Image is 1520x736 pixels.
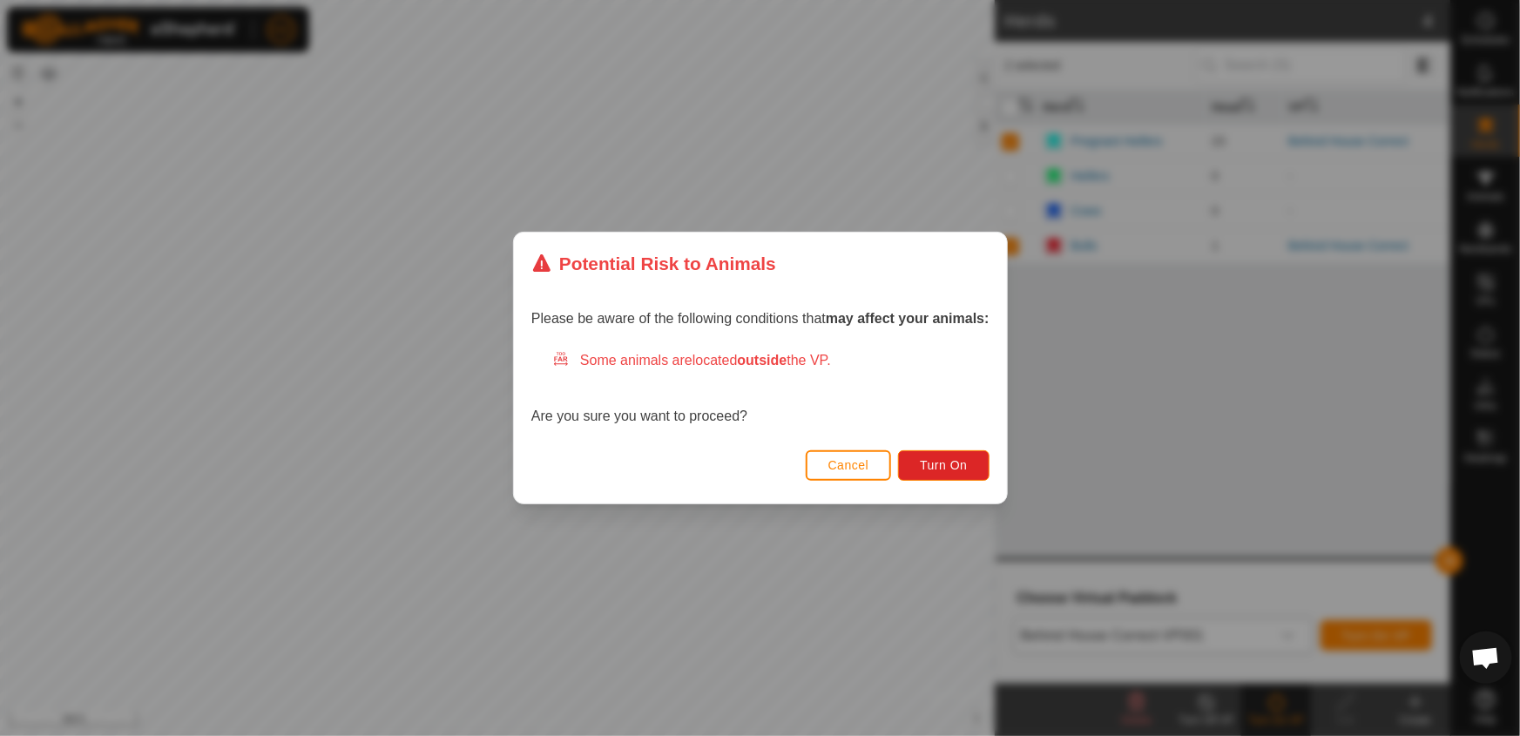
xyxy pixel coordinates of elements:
div: Potential Risk to Animals [531,250,776,277]
strong: outside [737,353,787,368]
button: Cancel [805,450,891,481]
button: Turn On [898,450,989,481]
div: Some animals are [552,350,990,371]
span: Cancel [828,458,868,472]
div: Open chat [1460,631,1512,684]
span: located the VP. [692,353,831,368]
span: Please be aware of the following conditions that [531,311,990,326]
span: Turn On [920,458,967,472]
div: Are you sure you want to proceed? [531,350,990,427]
strong: may affect your animals: [826,311,990,326]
